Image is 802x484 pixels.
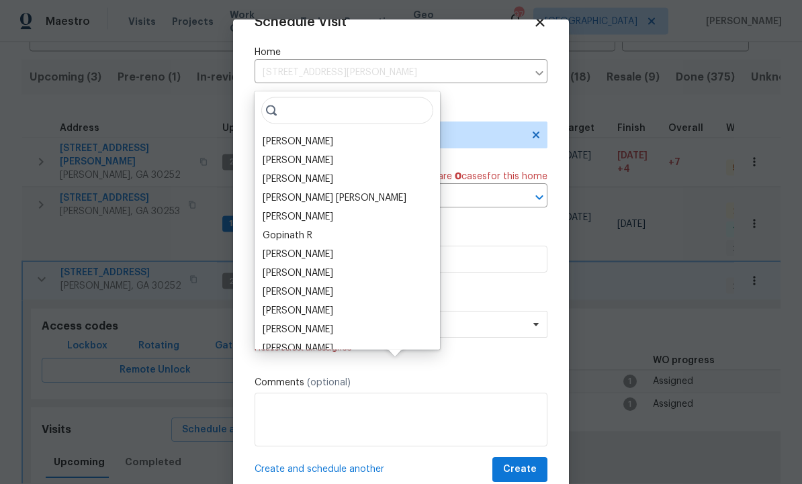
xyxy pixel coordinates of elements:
[307,379,351,388] span: (optional)
[263,210,333,224] div: [PERSON_NAME]
[263,267,333,280] div: [PERSON_NAME]
[503,462,537,479] span: Create
[263,173,333,186] div: [PERSON_NAME]
[533,15,547,30] span: Close
[530,189,549,207] button: Open
[255,377,547,390] label: Comments
[263,342,333,355] div: [PERSON_NAME]
[255,16,347,30] span: Schedule Visit
[263,135,333,148] div: [PERSON_NAME]
[412,171,547,184] span: There are case s for this home
[263,285,333,299] div: [PERSON_NAME]
[263,191,406,205] div: [PERSON_NAME] [PERSON_NAME]
[255,463,384,477] span: Create and schedule another
[263,229,312,242] div: Gopinath R
[263,304,333,318] div: [PERSON_NAME]
[255,46,547,60] label: Home
[455,173,461,182] span: 0
[263,248,333,261] div: [PERSON_NAME]
[492,458,547,483] button: Create
[263,323,333,336] div: [PERSON_NAME]
[263,154,333,167] div: [PERSON_NAME]
[255,63,527,84] input: Enter in an address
